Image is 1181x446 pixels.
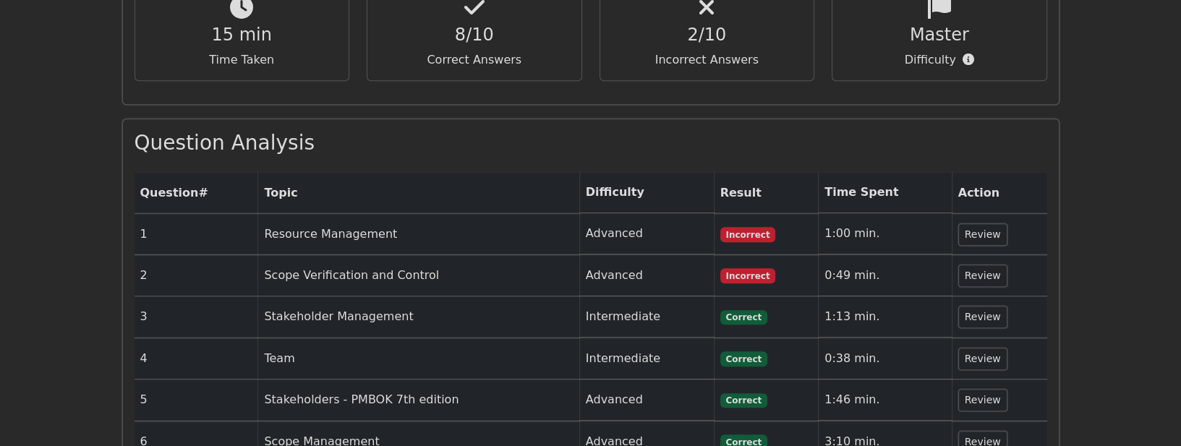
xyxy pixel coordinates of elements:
span: Correct [720,393,767,408]
p: Incorrect Answers [612,51,803,69]
th: Action [952,172,1047,213]
td: 4 [135,338,259,379]
td: 1:46 min. [819,379,952,421]
td: Stakeholders - PMBOK 7th edition [258,379,579,421]
td: 5 [135,379,259,421]
td: Advanced [580,255,715,296]
span: Incorrect [720,268,776,283]
button: Review [958,389,1007,411]
button: Review [958,348,1007,370]
span: Correct [720,351,767,366]
h4: 2/10 [612,25,803,46]
th: Topic [258,172,579,213]
th: Time Spent [819,172,952,213]
span: Question [140,186,199,200]
td: 3 [135,296,259,338]
p: Correct Answers [379,51,570,69]
button: Review [958,265,1007,287]
h4: 15 min [147,25,338,46]
p: Difficulty [844,51,1035,69]
td: Intermediate [580,296,715,338]
td: Scope Verification and Control [258,255,579,296]
th: Result [715,172,819,213]
td: Advanced [580,213,715,254]
td: 1:00 min. [819,213,952,254]
td: Intermediate [580,338,715,379]
td: Stakeholder Management [258,296,579,338]
td: Advanced [580,379,715,421]
td: 1 [135,213,259,254]
h4: Master [844,25,1035,46]
th: Difficulty [580,172,715,213]
p: Time Taken [147,51,338,69]
td: Resource Management [258,213,579,254]
th: # [135,172,259,213]
span: Incorrect [720,227,776,241]
td: Team [258,338,579,379]
button: Review [958,223,1007,246]
td: 1:13 min. [819,296,952,338]
h3: Question Analysis [135,131,1047,155]
td: 0:38 min. [819,338,952,379]
td: 2 [135,255,259,296]
span: Correct [720,310,767,325]
td: 0:49 min. [819,255,952,296]
h4: 8/10 [379,25,570,46]
button: Review [958,306,1007,328]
